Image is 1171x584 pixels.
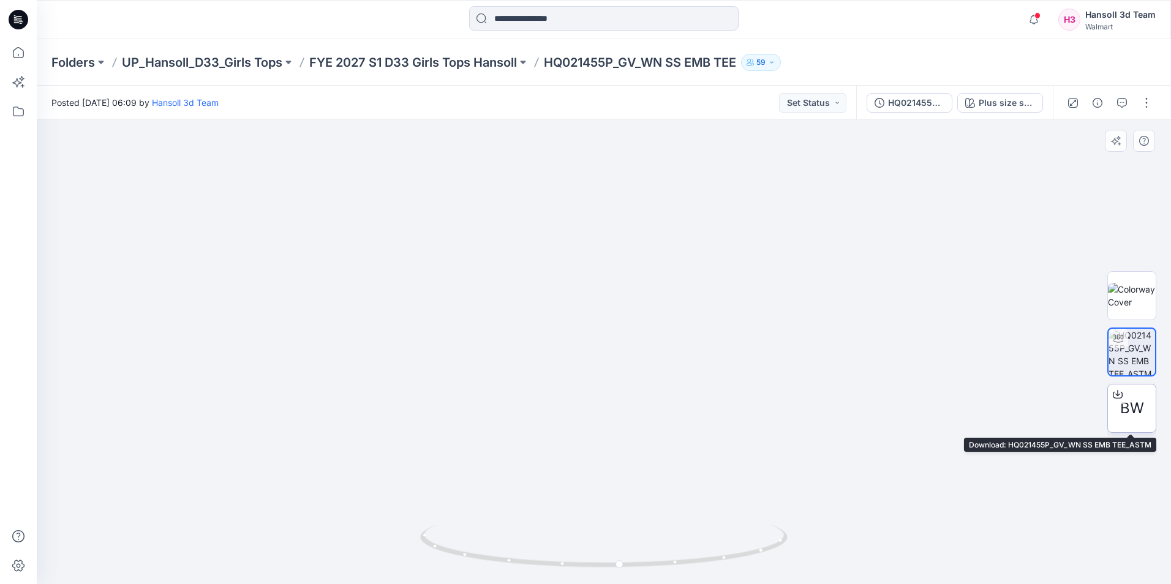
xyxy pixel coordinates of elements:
[309,54,517,71] a: FYE 2027 S1 D33 Girls Tops Hansoll
[1109,329,1155,375] img: HQ021455P_GV_WN SS EMB TEE_ASTM
[122,54,282,71] a: UP_Hansoll_D33_Girls Tops
[957,93,1043,113] button: Plus size set 4 sizes
[51,54,95,71] a: Folders
[544,54,736,71] p: HQ021455P_GV_WN SS EMB TEE
[1120,397,1144,419] span: BW
[1085,7,1156,22] div: Hansoll 3d Team
[741,54,781,71] button: 59
[1085,22,1156,31] div: Walmart
[152,97,219,108] a: Hansoll 3d Team
[756,56,766,69] p: 59
[888,96,944,110] div: HQ021455P_GV_WN SS EMB TEE_ASTM
[1108,283,1156,309] img: Colorway Cover
[1088,93,1107,113] button: Details
[51,96,219,109] span: Posted [DATE] 06:09 by
[979,96,1035,110] div: Plus size set 4 sizes
[867,93,952,113] button: HQ021455P_GV_WN SS EMB TEE_ASTM
[1058,9,1080,31] div: H3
